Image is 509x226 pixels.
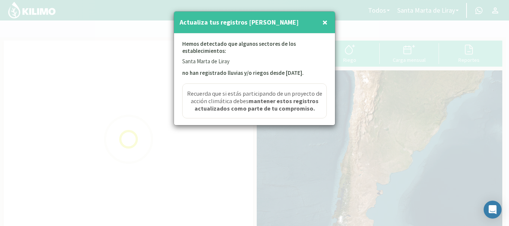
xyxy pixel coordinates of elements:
[484,201,502,219] div: Open Intercom Messenger
[182,69,327,77] p: no han registrado lluvias y/o riegos desde [DATE].
[184,90,325,112] span: Recuerda que si estás participando de un proyecto de acción climática debes
[182,40,327,57] p: Hemos detectado que algunos sectores de los establecimientos:
[322,16,328,28] span: ×
[182,57,327,66] p: Santa Marta de Liray
[195,97,319,112] strong: mantener estos registros actualizados como parte de tu compromiso.
[180,17,299,28] h4: Actualiza tus registros [PERSON_NAME]
[320,15,329,30] button: Close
